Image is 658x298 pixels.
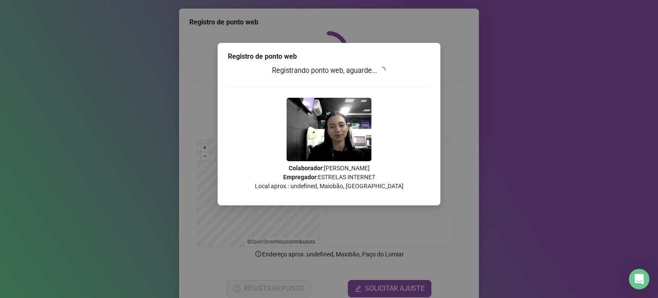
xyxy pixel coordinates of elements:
span: loading [379,66,386,74]
p: : [PERSON_NAME] : ESTRELAS INTERNET Local aprox.: undefined, Maiobão, [GEOGRAPHIC_DATA] [228,164,430,191]
strong: Colaborador [289,165,323,172]
div: Open Intercom Messenger [629,269,649,289]
img: 2Q== [287,98,371,161]
h3: Registrando ponto web, aguarde... [228,65,430,76]
strong: Empregador [283,174,317,181]
div: Registro de ponto web [228,51,430,62]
